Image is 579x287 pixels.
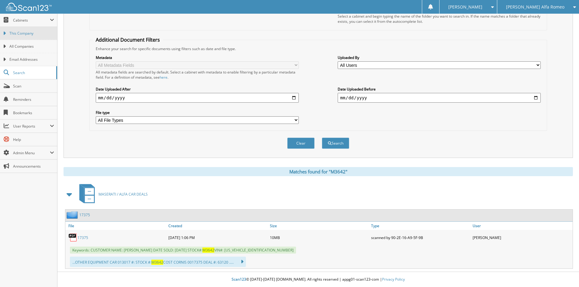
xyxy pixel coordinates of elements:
[167,222,268,230] a: Created
[6,3,52,11] img: scan123-logo-white.svg
[9,44,54,49] span: All Companies
[268,231,370,244] div: 10MB
[13,124,50,129] span: User Reports
[78,235,88,240] a: 17375
[79,212,90,217] a: 17375
[471,222,573,230] a: User
[13,150,50,155] span: Admin Menu
[70,247,296,254] span: Keywords: CUSTOMER NAME: [PERSON_NAME] DATE SOLD: [DATE] STOCK#: VIN#: [US_VEHICLE_IDENTIFICATION...
[13,137,54,142] span: Help
[13,18,50,23] span: Cabinets
[167,231,268,244] div: [DATE] 1:06 PM
[64,167,573,176] div: Matches found for "M3642"
[13,97,54,102] span: Reminders
[13,84,54,89] span: Scan
[13,110,54,115] span: Bookmarks
[151,260,163,265] span: M3642
[338,93,541,103] input: end
[96,55,299,60] label: Metadata
[549,258,579,287] iframe: Chat Widget
[370,222,471,230] a: Type
[93,36,163,43] legend: Additional Document Filters
[338,14,541,24] div: Select a cabinet and begin typing the name of the folder you want to search in. If the name match...
[57,272,579,287] div: © [DATE]-[DATE] [DOMAIN_NAME]. All rights reserved | appg01-scan123-com |
[96,93,299,103] input: start
[76,182,148,206] a: MASERATI / ALFA CAR DEALS
[287,138,315,149] button: Clear
[67,211,79,219] img: folder2.png
[13,164,54,169] span: Announcements
[9,57,54,62] span: Email Addresses
[370,231,471,244] div: scanned by 90-2E-16-A9-5F-9B
[268,222,370,230] a: Size
[65,222,167,230] a: File
[9,31,54,36] span: This Company
[160,75,167,80] a: here
[96,110,299,115] label: File type
[506,5,564,9] span: [PERSON_NAME] Alfa Romeo
[93,46,544,51] div: Enhance your search for specific documents using filters such as date and file type.
[338,87,541,92] label: Date Uploaded Before
[98,192,148,197] span: MASERATI / ALFA CAR DEALS
[382,277,405,282] a: Privacy Policy
[96,70,299,80] div: All metadata fields are searched by default. Select a cabinet with metadata to enable filtering b...
[338,55,541,60] label: Uploaded By
[232,277,246,282] span: Scan123
[96,87,299,92] label: Date Uploaded After
[70,257,246,267] div: ...OTHER EQUIPMENT CAR 013017 #: STOCK #: COST CORNIS 0017375 DEAL #: 63120 .....
[471,231,573,244] div: [PERSON_NAME]
[13,70,53,75] span: Search
[68,233,78,242] img: PDF.png
[448,5,482,9] span: [PERSON_NAME]
[322,138,349,149] button: Search
[202,248,214,253] span: M3642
